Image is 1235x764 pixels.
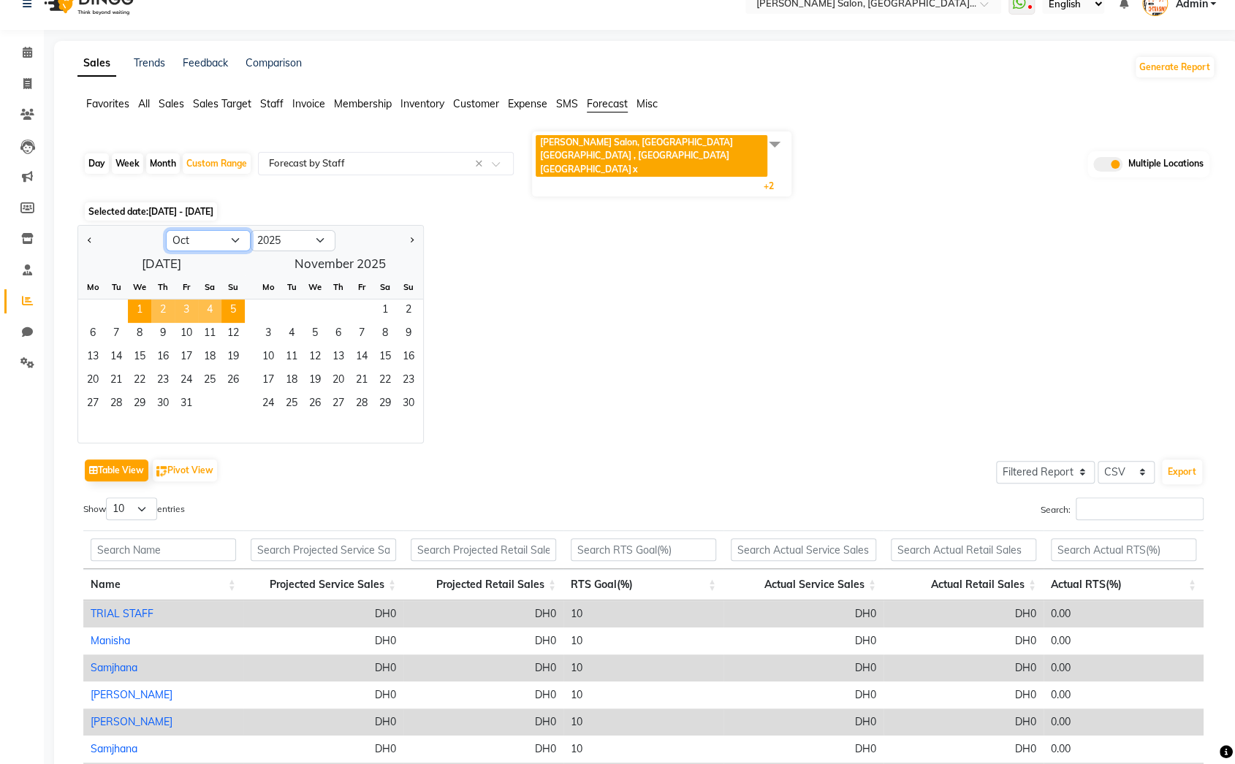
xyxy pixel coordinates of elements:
td: DH0 [243,736,403,763]
td: DH0 [403,627,563,654]
span: 26 [221,370,245,393]
td: 10 [563,708,723,736]
td: DH0 [883,627,1044,654]
span: [PERSON_NAME] Salon, [GEOGRAPHIC_DATA] [GEOGRAPHIC_DATA] , [GEOGRAPHIC_DATA] [GEOGRAPHIC_DATA] [540,137,733,175]
input: Search Projected Retail Sales [411,538,556,561]
div: Tuesday, October 28, 2025 [104,393,128,416]
td: 10 [563,736,723,763]
td: DH0 [883,681,1044,708]
span: Inventory [400,97,444,110]
span: [DATE] - [DATE] [148,206,213,217]
div: Monday, October 27, 2025 [81,393,104,416]
div: Su [397,275,420,299]
span: 2 [151,299,175,323]
span: 20 [81,370,104,393]
div: We [128,275,151,299]
div: Saturday, November 1, 2025 [373,299,397,323]
input: Search: [1076,497,1204,520]
span: 27 [327,393,350,416]
input: Search Actual RTS(%) [1051,538,1196,561]
div: Th [327,275,350,299]
span: 11 [198,323,221,346]
span: 24 [256,393,280,416]
div: Wednesday, October 8, 2025 [128,323,151,346]
div: Saturday, November 29, 2025 [373,393,397,416]
td: 0.00 [1044,708,1204,736]
span: 10 [256,346,280,370]
div: Friday, November 7, 2025 [350,323,373,346]
button: Pivot View [153,459,217,481]
td: DH0 [723,681,883,708]
span: 22 [373,370,397,393]
span: 14 [350,346,373,370]
span: Staff [260,97,284,110]
div: Monday, October 20, 2025 [81,370,104,393]
th: Actual Service Sales: activate to sort column ascending [723,569,883,600]
span: 14 [104,346,128,370]
td: 10 [563,681,723,708]
div: Wednesday, November 12, 2025 [303,346,327,370]
span: 1 [373,299,397,323]
div: Thursday, October 2, 2025 [151,299,175,323]
th: Name: activate to sort column ascending [83,569,243,600]
div: Tuesday, November 25, 2025 [280,393,303,416]
td: DH0 [243,627,403,654]
span: 7 [350,323,373,346]
label: Search: [1041,497,1204,520]
td: DH0 [723,708,883,736]
span: 19 [221,346,245,370]
td: DH0 [723,627,883,654]
span: 5 [303,323,327,346]
td: DH0 [883,708,1044,736]
span: 17 [175,346,198,370]
td: 0.00 [1044,600,1204,627]
label: Show entries [83,497,185,520]
div: Thursday, November 20, 2025 [327,370,350,393]
div: Friday, October 3, 2025 [175,299,198,323]
span: 12 [221,323,245,346]
span: Sales [159,97,184,110]
div: Monday, November 3, 2025 [256,323,280,346]
span: Multiple Locations [1128,157,1204,172]
a: Comparison [246,56,302,69]
select: Showentries [106,497,157,520]
span: 29 [128,393,151,416]
span: Customer [453,97,499,110]
td: DH0 [243,600,403,627]
div: Monday, October 6, 2025 [81,323,104,346]
div: Tuesday, November 18, 2025 [280,370,303,393]
div: Tuesday, October 21, 2025 [104,370,128,393]
div: Sunday, October 12, 2025 [221,323,245,346]
th: Actual RTS(%): activate to sort column ascending [1044,569,1204,600]
select: Select year [251,230,335,252]
td: DH0 [403,736,563,763]
div: Th [151,275,175,299]
td: DH0 [723,600,883,627]
div: Thursday, October 23, 2025 [151,370,175,393]
span: 27 [81,393,104,416]
a: [PERSON_NAME] [91,688,172,701]
td: 10 [563,600,723,627]
td: DH0 [403,600,563,627]
div: Saturday, November 22, 2025 [373,370,397,393]
span: 2 [397,299,420,323]
div: Saturday, October 25, 2025 [198,370,221,393]
a: [PERSON_NAME] [91,715,172,728]
span: 23 [397,370,420,393]
td: 10 [563,627,723,654]
button: Export [1162,459,1202,484]
span: 17 [256,370,280,393]
a: Samjhana [91,742,137,755]
div: Friday, October 17, 2025 [175,346,198,370]
span: 24 [175,370,198,393]
span: 9 [151,323,175,346]
span: 25 [198,370,221,393]
a: Sales [77,50,116,77]
td: DH0 [883,654,1044,681]
span: Selected date: [85,202,217,221]
div: Saturday, October 11, 2025 [198,323,221,346]
div: Saturday, November 8, 2025 [373,323,397,346]
span: 8 [128,323,151,346]
div: Wednesday, November 5, 2025 [303,323,327,346]
td: DH0 [403,681,563,708]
